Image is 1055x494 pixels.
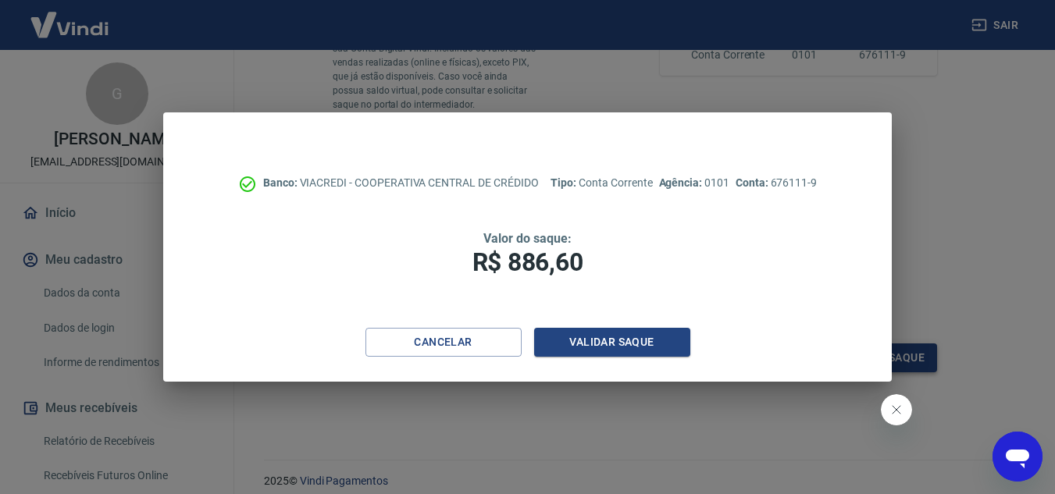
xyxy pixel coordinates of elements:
[483,231,571,246] span: Valor do saque:
[263,176,300,189] span: Banco:
[263,175,539,191] p: VIACREDI - COOPERATIVA CENTRAL DE CRÉDIDO
[659,176,705,189] span: Agência:
[365,328,522,357] button: Cancelar
[993,432,1043,482] iframe: Botão para abrir a janela de mensagens
[736,176,771,189] span: Conta:
[659,175,729,191] p: 0101
[534,328,690,357] button: Validar saque
[881,394,912,425] iframe: Fechar mensagem
[472,247,583,277] span: R$ 886,60
[551,176,579,189] span: Tipo:
[736,175,817,191] p: 676111-9
[9,11,131,23] span: Olá! Precisa de ajuda?
[551,175,652,191] p: Conta Corrente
